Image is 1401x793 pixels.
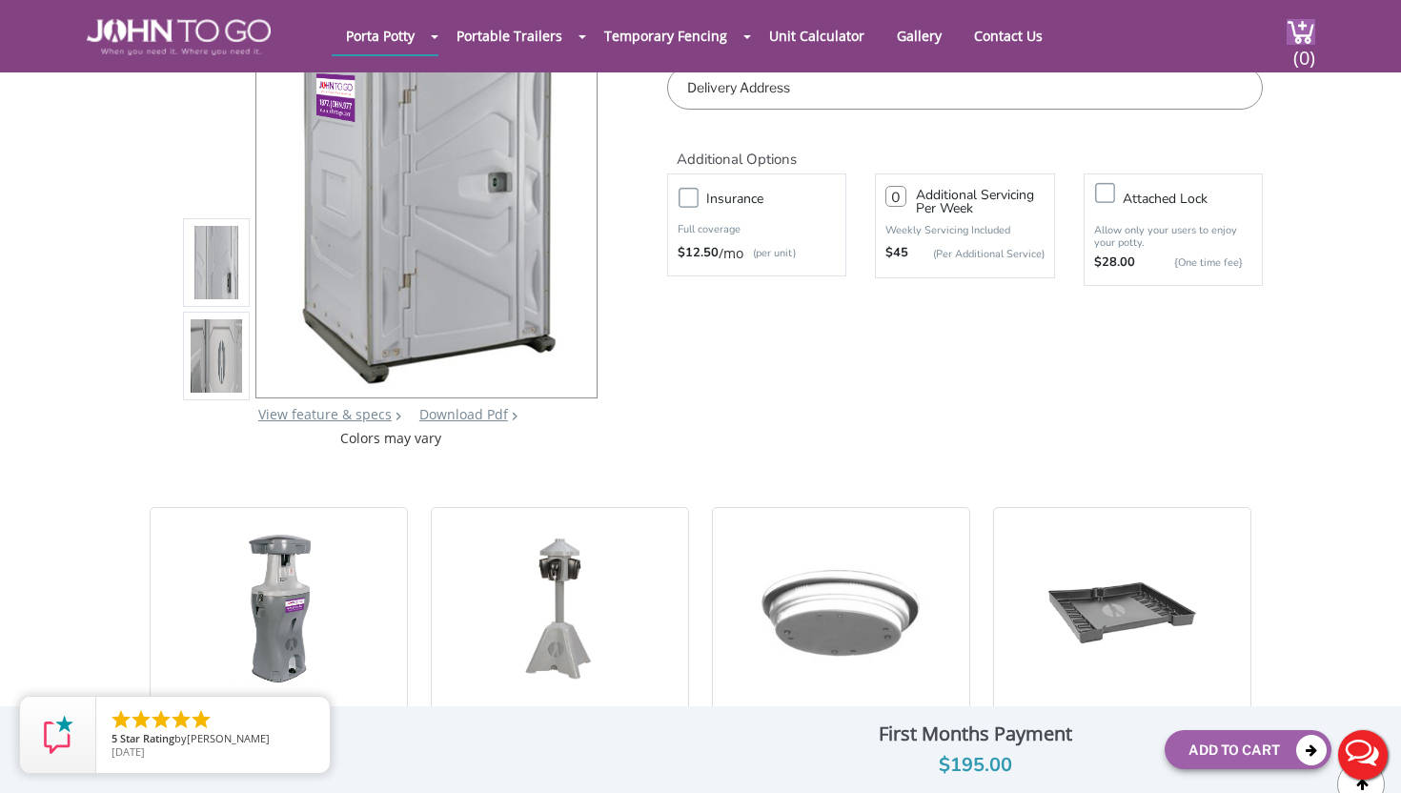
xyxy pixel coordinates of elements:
[112,731,117,745] span: 5
[1046,532,1198,684] img: 19
[187,731,270,745] span: [PERSON_NAME]
[512,412,518,420] img: chevron.png
[883,17,956,54] a: Gallery
[110,708,132,731] li: 
[396,412,401,420] img: right arrow icon
[885,223,1044,237] p: Weekly Servicing Included
[170,708,193,731] li: 
[1123,187,1271,211] h3: Attached lock
[678,220,836,239] p: Full coverage
[732,532,950,684] img: 19
[120,731,174,745] span: Star Rating
[191,136,242,585] img: Product
[1094,254,1135,273] strong: $28.00
[150,708,173,731] li: 
[1292,30,1315,71] span: (0)
[229,532,330,684] img: 19
[1325,717,1401,793] button: Live Chat
[908,247,1044,261] p: (Per Additional Service)
[667,129,1263,170] h2: Additional Options
[678,244,719,263] strong: $12.50
[112,744,145,759] span: [DATE]
[517,532,602,684] img: 19
[916,189,1044,215] h3: Additional Servicing Per Week
[885,244,908,263] strong: $45
[1165,730,1331,769] button: Add To Cart
[678,244,836,263] div: /mo
[1094,224,1252,249] p: Allow only your users to enjoy your potty.
[801,718,1150,750] div: First Months Payment
[442,17,577,54] a: Portable Trailers
[87,19,271,55] img: JOHN to go
[258,405,392,423] a: View feature & specs
[960,17,1057,54] a: Contact Us
[39,716,77,754] img: Review Rating
[130,708,152,731] li: 
[1287,19,1315,45] img: cart a
[743,244,796,263] p: (per unit)
[755,17,879,54] a: Unit Calculator
[801,750,1150,781] div: $195.00
[419,405,508,423] a: Download Pdf
[590,17,741,54] a: Temporary Fencing
[667,66,1263,110] input: Delivery Address
[190,708,213,731] li: 
[885,186,906,207] input: 0
[332,17,429,54] a: Porta Potty
[191,43,242,492] img: Product
[706,187,855,211] h3: Insurance
[1145,254,1243,273] p: {One time fee}
[183,429,599,448] div: Colors may vary
[112,733,315,746] span: by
